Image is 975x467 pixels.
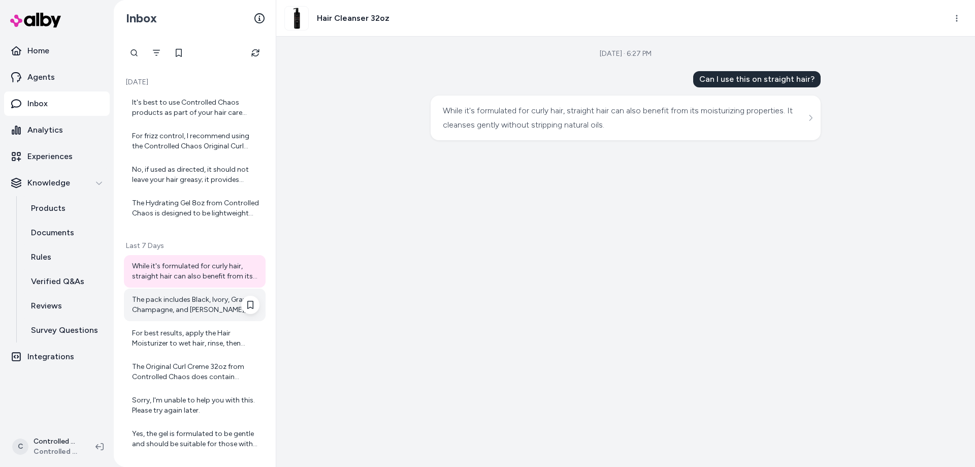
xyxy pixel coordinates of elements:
[4,39,110,63] a: Home
[31,300,62,312] p: Reviews
[124,423,266,455] a: Yes, the gel is formulated to be gentle and should be suitable for those with sensitive skin.
[132,395,259,416] div: Sorry, I'm unable to help you with this. Please try again later.
[124,77,266,87] p: [DATE]
[21,294,110,318] a: Reviews
[317,12,389,24] h3: Hair Cleanser 32oz
[693,71,821,87] div: Can I use this on straight hair?
[27,177,70,189] p: Knowledge
[600,49,652,59] div: [DATE] · 6:27 PM
[27,150,73,163] p: Experiences
[4,171,110,195] button: Knowledge
[10,13,61,27] img: alby Logo
[4,91,110,116] a: Inbox
[12,439,28,455] span: C
[21,269,110,294] a: Verified Q&As
[132,98,259,118] div: It's best to use Controlled Chaos products as part of your hair care routine to get the best resu...
[245,43,266,63] button: Refresh
[124,125,266,158] a: For frizz control, I recommend using the Controlled Chaos Original Curl Creme and Curl Cream for ...
[34,447,79,457] span: Controlled Chaos
[132,429,259,449] div: Yes, the gel is formulated to be gentle and should be suitable for those with sensitive skin.
[124,322,266,355] a: For best results, apply the Hair Moisturizer to wet hair, rinse, then apply The Original Curl Crè...
[124,241,266,251] p: Last 7 Days
[124,356,266,388] a: The Original Curl Creme 32oz from Controlled Chaos does contain fragrance as one of its ingredien...
[27,45,49,57] p: Home
[804,112,817,124] button: See more
[132,165,259,185] div: No, if used as directed, it should not leave your hair greasy; it provides lightweight moisture.
[124,389,266,422] a: Sorry, I'm unable to help you with this. Please try again later.
[4,345,110,369] a: Integrations
[132,198,259,219] div: The Hydrating Gel 8oz from Controlled Chaos is designed to be lightweight and provides a medium h...
[124,255,266,288] a: While it's formulated for curly hair, straight hair can also benefit from its moisturizing proper...
[31,251,51,263] p: Rules
[31,324,98,336] p: Survey Questions
[132,295,259,315] div: The pack includes Black, Ivory, Gray, Champagne, and [PERSON_NAME], allowing you to match them wi...
[27,71,55,83] p: Agents
[21,318,110,343] a: Survey Questions
[146,43,167,63] button: Filter
[126,11,157,26] h2: Inbox
[21,221,110,245] a: Documents
[124,192,266,225] a: The Hydrating Gel 8oz from Controlled Chaos is designed to be lightweight and provides a medium h...
[4,65,110,89] a: Agents
[21,196,110,221] a: Products
[31,227,74,239] p: Documents
[27,98,48,110] p: Inbox
[27,351,74,363] p: Integrations
[132,261,259,282] div: While it's formulated for curly hair, straight hair can also benefit from its moisturizing proper...
[31,202,66,214] p: Products
[4,144,110,169] a: Experiences
[4,118,110,142] a: Analytics
[443,104,806,132] div: While it's formulated for curly hair, straight hair can also benefit from its moisturizing proper...
[124,91,266,124] a: It's best to use Controlled Chaos products as part of your hair care routine to get the best resu...
[285,7,308,30] img: Main_1b9d774e-0fea-4fe6-9da1-41ce719ce6e1.jpg
[31,275,84,288] p: Verified Q&As
[132,328,259,349] div: For best results, apply the Hair Moisturizer to wet hair, rinse, then apply The Original Curl Crè...
[34,437,79,447] p: Controlled Chaos Shopify
[132,362,259,382] div: The Original Curl Creme 32oz from Controlled Chaos does contain fragrance as one of its ingredien...
[132,131,259,151] div: For frizz control, I recommend using the Controlled Chaos Original Curl Creme and Curl Cream for ...
[124,289,266,321] a: The pack includes Black, Ivory, Gray, Champagne, and [PERSON_NAME], allowing you to match them wi...
[27,124,63,136] p: Analytics
[124,159,266,191] a: No, if used as directed, it should not leave your hair greasy; it provides lightweight moisture.
[21,245,110,269] a: Rules
[6,430,87,463] button: CControlled Chaos ShopifyControlled Chaos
